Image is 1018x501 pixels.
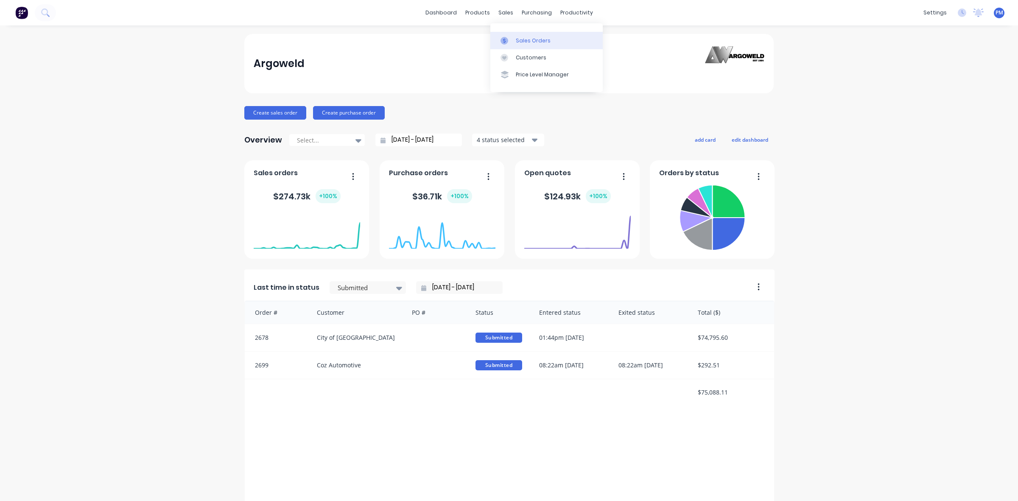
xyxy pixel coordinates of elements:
[245,324,308,351] div: 2678
[254,283,319,293] span: Last time in status
[477,135,530,144] div: 4 status selected
[467,301,531,324] div: Status
[556,6,597,19] div: productivity
[610,301,689,324] div: Exited status
[494,6,517,19] div: sales
[254,168,298,178] span: Sales orders
[689,134,721,145] button: add card
[447,189,472,203] div: + 100 %
[421,6,461,19] a: dashboard
[490,66,603,83] a: Price Level Manager
[244,106,306,120] button: Create sales order
[412,189,472,203] div: $ 36.71k
[403,301,467,324] div: PO #
[705,46,764,81] img: Argoweld
[475,360,522,370] span: Submitted
[245,352,308,379] div: 2699
[254,55,305,72] div: Argoweld
[516,71,569,78] div: Price Level Manager
[586,189,611,203] div: + 100 %
[659,168,719,178] span: Orders by status
[726,134,774,145] button: edit dashboard
[389,168,448,178] span: Purchase orders
[516,37,551,45] div: Sales Orders
[689,379,774,405] div: $75,088.11
[313,106,385,120] button: Create purchase order
[15,6,28,19] img: Factory
[308,301,404,324] div: Customer
[531,324,610,351] div: 01:44pm [DATE]
[490,32,603,49] a: Sales Orders
[524,168,571,178] span: Open quotes
[517,6,556,19] div: purchasing
[531,352,610,379] div: 08:22am [DATE]
[308,352,404,379] div: Coz Automotive
[516,54,546,62] div: Customers
[689,352,774,379] div: $292.51
[475,333,522,343] span: Submitted
[308,324,404,351] div: City of [GEOGRAPHIC_DATA]
[531,301,610,324] div: Entered status
[461,6,494,19] div: products
[245,301,308,324] div: Order #
[919,6,951,19] div: settings
[316,189,341,203] div: + 100 %
[689,301,774,324] div: Total ($)
[610,352,689,379] div: 08:22am [DATE]
[490,49,603,66] a: Customers
[472,134,544,146] button: 4 status selected
[273,189,341,203] div: $ 274.73k
[996,9,1003,17] span: PM
[544,189,611,203] div: $ 124.93k
[244,132,282,148] div: Overview
[689,324,774,351] div: $74,795.60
